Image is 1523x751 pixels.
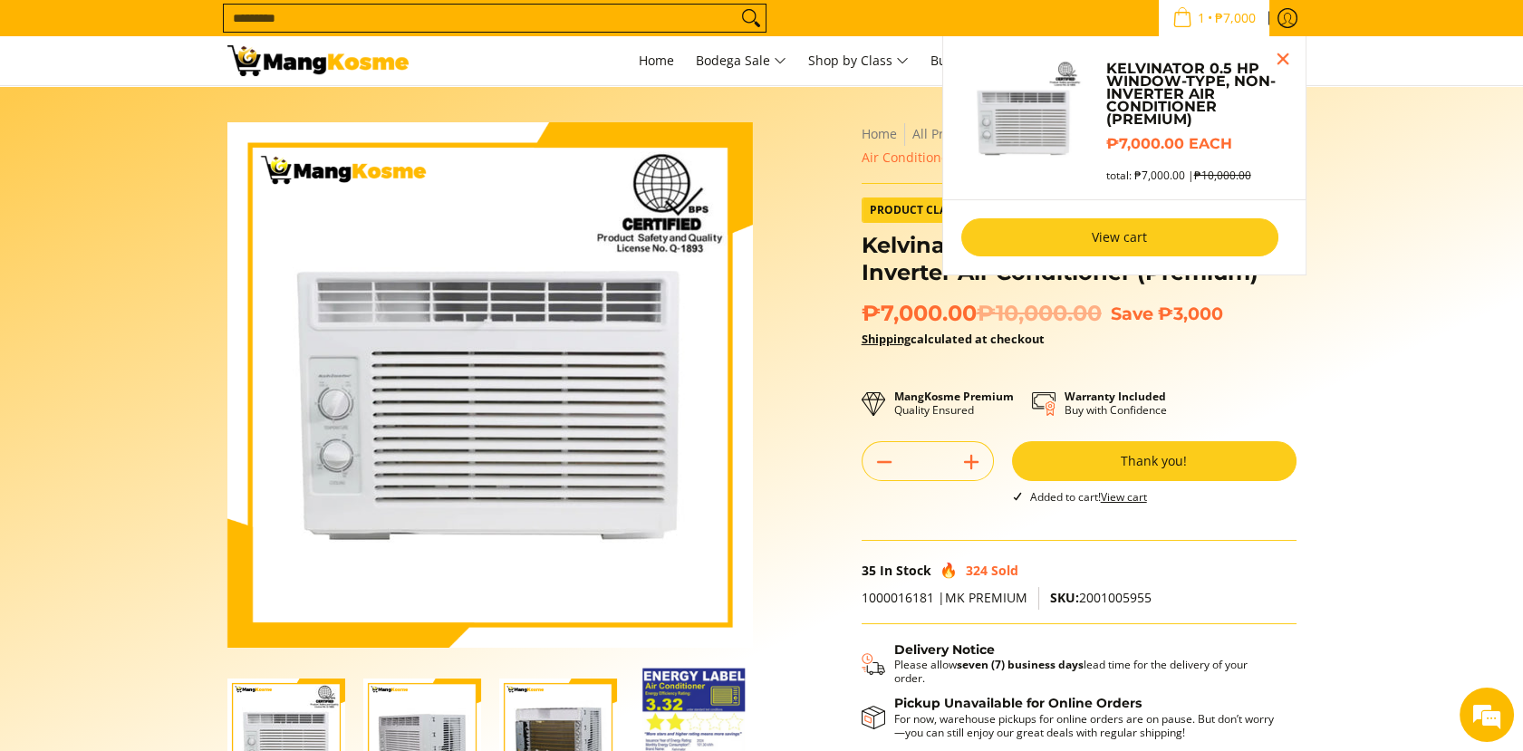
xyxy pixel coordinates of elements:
span: 35 [862,562,876,579]
h1: Kelvinator 0.5 HP Window-Type, Non-Inverter Air Conditioner (Premium) [862,232,1296,286]
nav: Breadcrumbs [862,122,1296,169]
span: ₱3,000 [1158,303,1223,324]
span: ₱7,000.00 [862,300,1102,327]
img: Kelvinator 0.5 HP Window-Type, Non-Inverter Air Conditioner (Premium) [227,122,753,648]
a: Shipping [862,331,911,347]
span: SKU: [1050,589,1079,606]
span: ₱7,000 [1212,12,1258,24]
p: Buy with Confidence [1065,390,1167,417]
span: 324 [966,562,988,579]
img: Default Title Kelvinator 0.5 HP Window-Type, Non-Inverter Air Conditioner (Premium) [961,54,1088,181]
span: • [1167,8,1261,28]
p: Quality Ensured [894,390,1014,417]
button: Close pop up [1269,45,1296,72]
span: Sold [991,562,1018,579]
span: Shop by Class [808,50,909,72]
button: Add [949,448,993,477]
a: View cart [961,218,1278,256]
button: Search [737,5,766,32]
strong: Pickup Unavailable for Online Orders [894,695,1142,711]
a: Product Class Premium [862,197,1075,223]
p: For now, warehouse pickups for online orders are on pause. But don’t worry—you can still enjoy ou... [894,712,1278,739]
ul: Sub Menu [942,36,1306,275]
button: Shipping & Delivery [862,642,1278,686]
img: Kelvinator 0.5 HP Window-Type Air Conditioner (Premium) l Mang Kosme [227,45,409,76]
a: Home [862,125,897,142]
span: Product Class [863,198,967,222]
a: View cart [1101,489,1147,505]
strong: calculated at checkout [862,331,1045,347]
button: Thank you! [1012,441,1296,481]
span: total: ₱7,000.00 | [1105,168,1250,182]
strong: seven (7) business days [957,657,1084,672]
span: 2001005955 [1050,589,1152,606]
button: Subtract [863,448,906,477]
span: 1000016181 |MK PREMIUM [862,589,1027,606]
a: All Products [912,125,985,142]
s: ₱10,000.00 [1193,168,1250,183]
span: In Stock [880,562,931,579]
a: Bodega Sale [687,36,795,85]
a: Shop by Class [799,36,918,85]
span: Home [639,52,674,69]
span: Bodega Sale [696,50,786,72]
strong: Delivery Notice [894,641,995,658]
span: 1 [1195,12,1208,24]
span: Kelvinator 0.5 HP Window-Type, Non-Inverter Air Conditioner (Premium) [862,125,1278,166]
strong: Warranty Included [1065,389,1166,404]
a: Bulk Center [921,36,1010,85]
a: Home [630,36,683,85]
del: ₱10,000.00 [977,300,1102,327]
a: Kelvinator 0.5 HP Window-Type, Non-Inverter Air Conditioner (Premium) [1105,63,1287,126]
span: Save [1111,303,1153,324]
h6: ₱7,000.00 each [1105,135,1287,153]
p: Please allow lead time for the delivery of your order. [894,658,1278,685]
span: Bulk Center [930,52,1001,69]
strong: MangKosme Premium [894,389,1014,404]
span: Added to cart! [1030,489,1147,505]
nav: Main Menu [427,36,1296,85]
